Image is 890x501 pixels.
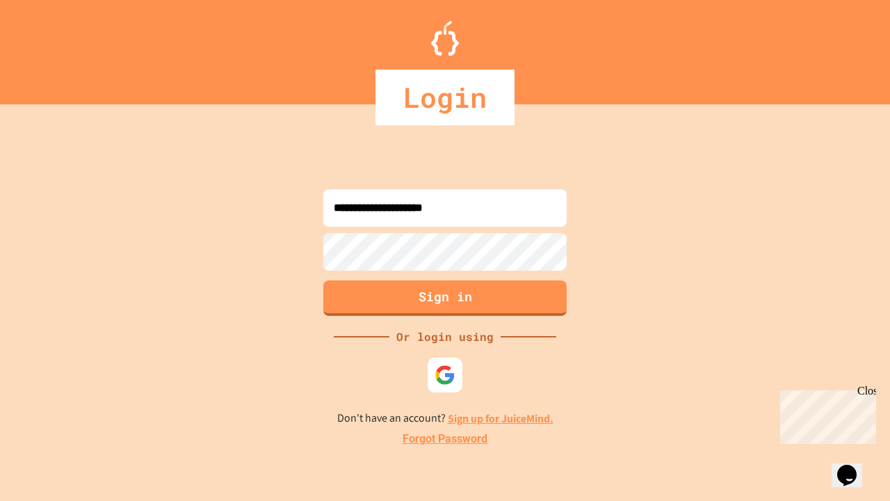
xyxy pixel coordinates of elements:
img: google-icon.svg [435,365,455,385]
a: Forgot Password [403,431,487,447]
p: Don't have an account? [337,410,553,427]
iframe: chat widget [775,385,876,444]
a: Sign up for JuiceMind. [448,411,553,426]
button: Sign in [323,280,567,316]
div: Or login using [389,328,501,345]
div: Chat with us now!Close [6,6,96,88]
iframe: chat widget [832,445,876,487]
div: Login [375,70,515,125]
img: Logo.svg [431,21,459,56]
